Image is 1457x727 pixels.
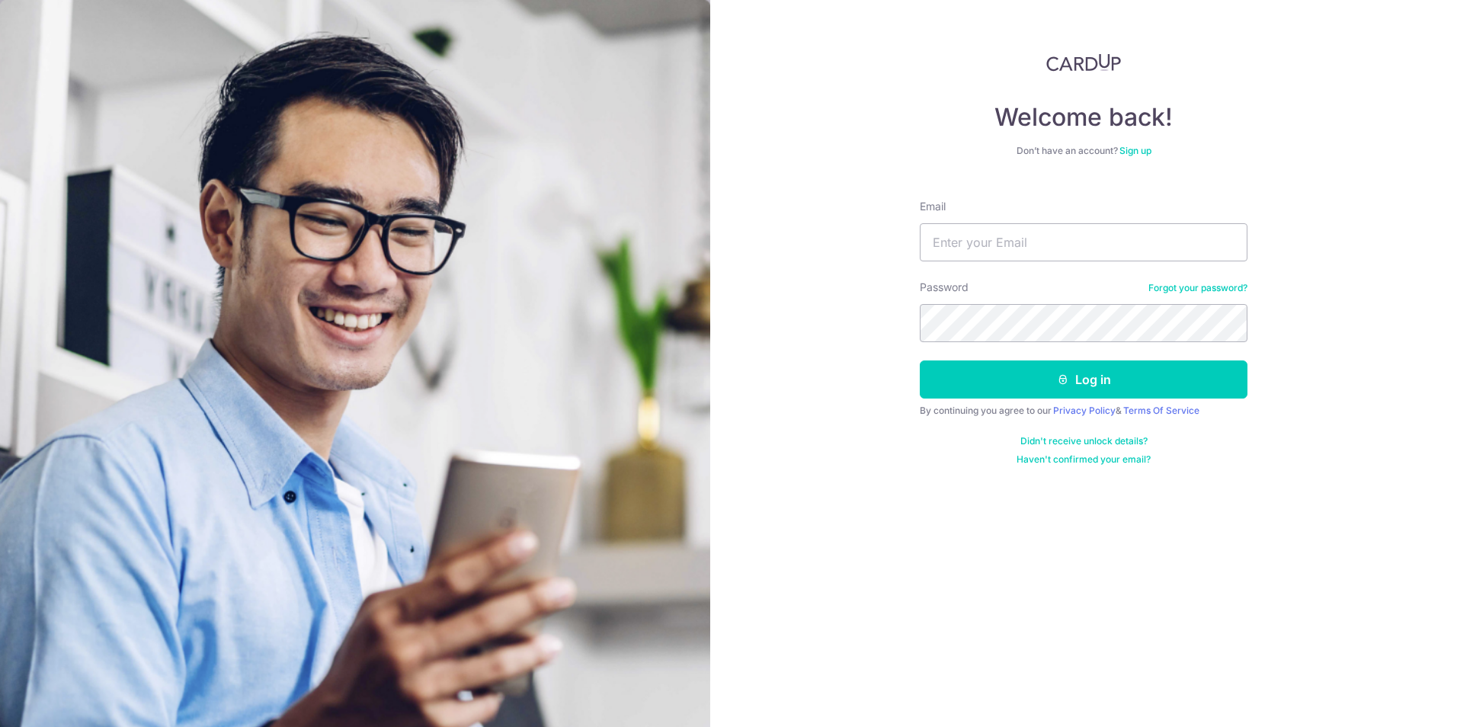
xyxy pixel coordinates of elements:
[920,280,969,295] label: Password
[1123,405,1199,416] a: Terms Of Service
[920,199,946,214] label: Email
[1020,435,1148,447] a: Didn't receive unlock details?
[920,360,1247,399] button: Log in
[920,223,1247,261] input: Enter your Email
[1046,53,1121,72] img: CardUp Logo
[920,405,1247,417] div: By continuing you agree to our &
[920,102,1247,133] h4: Welcome back!
[1017,453,1151,466] a: Haven't confirmed your email?
[1148,282,1247,294] a: Forgot your password?
[920,145,1247,157] div: Don’t have an account?
[1053,405,1116,416] a: Privacy Policy
[1119,145,1151,156] a: Sign up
